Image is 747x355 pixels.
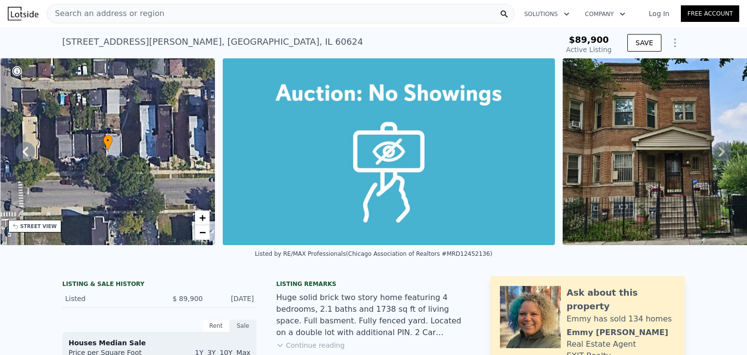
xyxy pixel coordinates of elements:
[627,34,661,52] button: SAVE
[20,223,57,230] div: STREET VIEW
[567,313,672,325] div: Emmy has sold 134 homes
[199,212,206,224] span: +
[103,135,113,152] div: •
[62,35,363,49] div: [STREET_ADDRESS][PERSON_NAME] , [GEOGRAPHIC_DATA] , IL 60624
[567,327,668,338] div: Emmy [PERSON_NAME]
[276,280,471,288] div: Listing remarks
[276,292,471,338] div: Huge solid brick two story home featuring 4 bedrooms, 2.1 baths and 1738 sq ft of living space. F...
[567,338,636,350] div: Real Estate Agent
[62,280,257,290] div: LISTING & SALE HISTORY
[230,319,257,332] div: Sale
[516,5,577,23] button: Solutions
[681,5,739,22] a: Free Account
[665,33,685,53] button: Show Options
[223,58,554,245] img: Sale: 167528753 Parcel: 20365458
[255,250,492,257] div: Listed by RE/MAX Professionals (Chicago Association of Realtors #MRD12452136)
[199,226,206,238] span: −
[567,286,675,313] div: Ask about this property
[103,136,113,145] span: •
[569,35,609,45] span: $89,900
[211,294,254,303] div: [DATE]
[47,8,164,19] span: Search an address or region
[195,211,210,225] a: Zoom in
[173,295,203,302] span: $ 89,900
[8,7,38,20] img: Lotside
[69,338,250,348] div: Houses Median Sale
[65,294,152,303] div: Listed
[195,225,210,240] a: Zoom out
[566,46,612,53] span: Active Listing
[637,9,681,18] a: Log In
[276,340,345,350] button: Continue reading
[202,319,230,332] div: Rent
[577,5,633,23] button: Company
